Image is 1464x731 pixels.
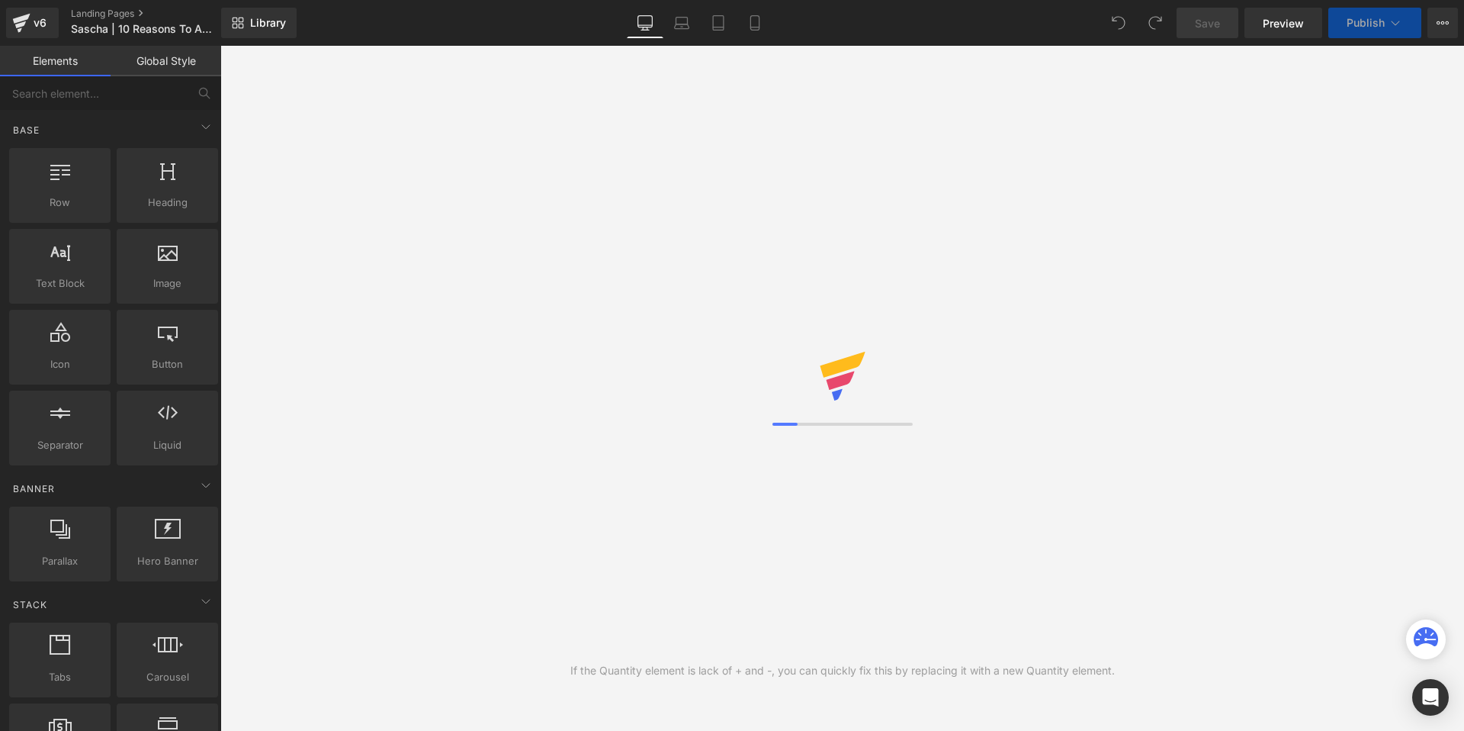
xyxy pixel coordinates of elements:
div: Open Intercom Messenger [1412,679,1449,716]
span: Save [1195,15,1220,31]
span: Sascha | 10 Reasons To Add These Winter Shoes to your 2023 Wardrobe [71,23,217,35]
span: Separator [14,437,106,453]
button: Undo [1103,8,1134,38]
a: Laptop [663,8,700,38]
span: Carousel [121,669,213,685]
a: New Library [221,8,297,38]
button: Publish [1328,8,1421,38]
a: Tablet [700,8,737,38]
a: Landing Pages [71,8,246,20]
span: Liquid [121,437,213,453]
span: Publish [1347,17,1385,29]
span: Library [250,16,286,30]
button: Redo [1140,8,1170,38]
div: If the Quantity element is lack of + and -, you can quickly fix this by replacing it with a new Q... [570,662,1115,679]
button: More [1427,8,1458,38]
span: Icon [14,356,106,372]
a: Preview [1244,8,1322,38]
span: Stack [11,597,49,612]
a: Mobile [737,8,773,38]
a: v6 [6,8,59,38]
span: Tabs [14,669,106,685]
span: Image [121,275,213,291]
span: Banner [11,481,56,496]
span: Row [14,195,106,211]
span: Heading [121,195,213,211]
span: Base [11,123,41,137]
span: Preview [1263,15,1304,31]
a: Global Style [111,46,221,76]
span: Button [121,356,213,372]
a: Desktop [627,8,663,38]
div: v6 [30,13,50,33]
span: Text Block [14,275,106,291]
span: Parallax [14,553,106,569]
span: Hero Banner [121,553,213,569]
